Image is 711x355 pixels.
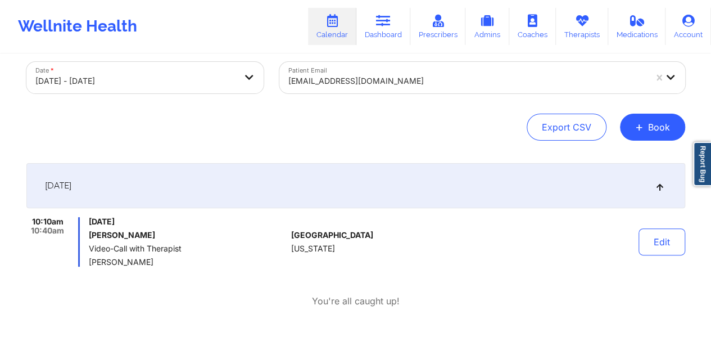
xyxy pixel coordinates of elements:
[291,231,373,240] span: [GEOGRAPHIC_DATA]
[89,244,286,253] span: Video-Call with Therapist
[308,8,356,45] a: Calendar
[509,8,556,45] a: Coaches
[527,114,606,141] button: Export CSV
[556,8,608,45] a: Therapists
[620,114,685,141] button: +Book
[45,180,71,191] span: [DATE]
[35,69,236,93] div: [DATE] - [DATE]
[410,8,466,45] a: Prescribers
[31,226,64,235] span: 10:40am
[608,8,666,45] a: Medications
[89,217,286,226] span: [DATE]
[291,244,334,253] span: [US_STATE]
[89,231,286,240] h6: [PERSON_NAME]
[638,228,685,255] button: Edit
[635,124,644,130] span: +
[356,8,410,45] a: Dashboard
[32,217,64,226] span: 10:10am
[89,258,286,267] span: [PERSON_NAME]
[312,295,400,308] p: You're all caught up!
[693,142,711,186] a: Report Bug
[288,69,646,93] div: [EMAIL_ADDRESS][DOMAIN_NAME]
[665,8,711,45] a: Account
[465,8,509,45] a: Admins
